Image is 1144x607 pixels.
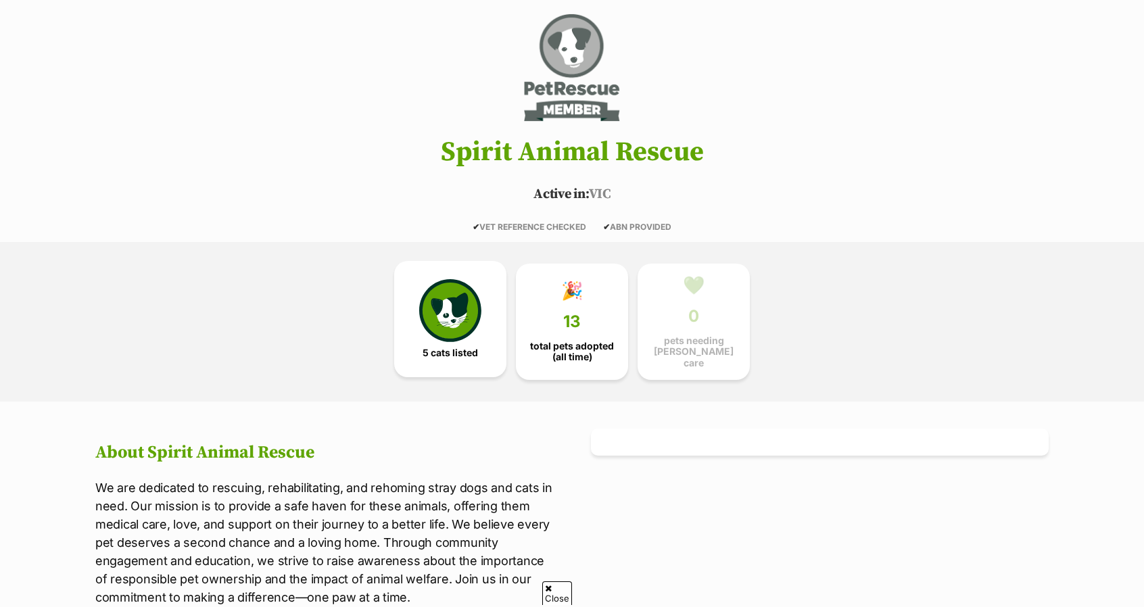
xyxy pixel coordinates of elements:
div: 🎉 [561,281,583,301]
icon: ✔ [603,222,610,232]
span: Close [542,581,572,605]
span: VET REFERENCE CHECKED [473,222,586,232]
a: 🎉 13 total pets adopted (all time) [516,264,628,380]
h1: Spirit Animal Rescue [75,137,1069,167]
span: ABN PROVIDED [603,222,671,232]
div: 💚 [683,275,705,295]
icon: ✔ [473,222,479,232]
span: 0 [688,307,699,326]
p: VIC [75,185,1069,205]
span: 13 [563,312,581,331]
span: 5 cats listed [423,347,478,358]
span: total pets adopted (all time) [527,341,617,362]
p: We are dedicated to rescuing, rehabilitating, and rehoming stray dogs and cats in need. Our missi... [95,479,553,606]
a: 5 cats listed [394,261,506,377]
h2: About Spirit Animal Rescue [95,443,553,463]
span: Active in: [533,186,588,203]
img: Spirit Animal Rescue [521,10,623,125]
img: cat-icon-068c71abf8fe30c970a85cd354bc8e23425d12f6e8612795f06af48be43a487a.svg [419,279,481,341]
a: 💚 0 pets needing [PERSON_NAME] care [638,264,750,380]
span: pets needing [PERSON_NAME] care [649,335,738,368]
